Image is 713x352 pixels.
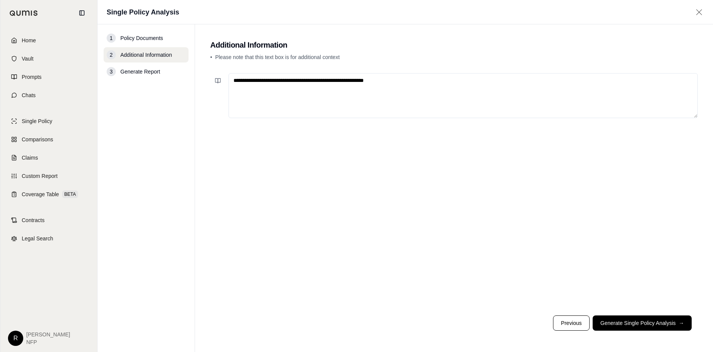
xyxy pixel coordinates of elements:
[22,172,58,180] span: Custom Report
[107,50,116,59] div: 2
[22,91,36,99] span: Chats
[5,168,93,184] a: Custom Report
[22,37,36,44] span: Home
[22,136,53,143] span: Comparisons
[107,34,116,43] div: 1
[5,113,93,130] a: Single Policy
[22,235,53,242] span: Legal Search
[215,54,340,60] span: Please note that this text box is for additional context
[76,7,88,19] button: Collapse sidebar
[5,87,93,104] a: Chats
[22,154,38,162] span: Claims
[26,331,70,338] span: [PERSON_NAME]
[5,131,93,148] a: Comparisons
[22,216,45,224] span: Contracts
[679,319,684,327] span: →
[5,50,93,67] a: Vault
[22,55,34,62] span: Vault
[22,73,42,81] span: Prompts
[5,149,93,166] a: Claims
[120,34,163,42] span: Policy Documents
[553,315,590,331] button: Previous
[107,67,116,76] div: 3
[10,10,38,16] img: Qumis Logo
[593,315,692,331] button: Generate Single Policy Analysis→
[5,230,93,247] a: Legal Search
[120,68,160,75] span: Generate Report
[26,338,70,346] span: NFP
[107,7,179,18] h1: Single Policy Analysis
[210,40,698,50] h2: Additional Information
[22,190,59,198] span: Coverage Table
[8,331,23,346] div: R
[5,186,93,203] a: Coverage TableBETA
[22,117,52,125] span: Single Policy
[5,212,93,229] a: Contracts
[5,32,93,49] a: Home
[5,69,93,85] a: Prompts
[62,190,78,198] span: BETA
[210,54,212,60] span: •
[120,51,172,59] span: Additional Information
